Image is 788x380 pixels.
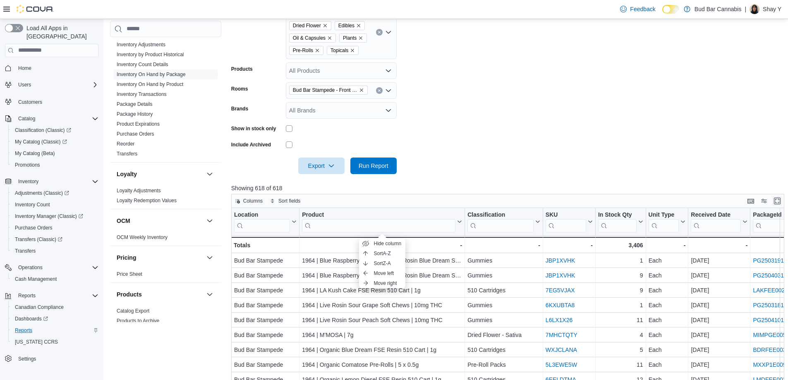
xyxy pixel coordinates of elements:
[302,285,462,295] div: 1964 | LA Kush Cake FSE Resin 510 Cart | 1g
[15,127,71,134] span: Classification (Classic)
[302,211,455,219] div: Product
[630,5,655,13] span: Feedback
[18,99,42,105] span: Customers
[15,213,83,220] span: Inventory Manager (Classic)
[546,361,577,368] a: 5L3EWE5W
[117,253,136,262] h3: Pricing
[110,232,221,246] div: OCM
[117,62,168,67] a: Inventory Count Details
[117,318,159,324] a: Products to Archive
[598,345,643,355] div: 5
[12,337,61,347] a: [US_STATE] CCRS
[376,87,383,94] button: Clear input
[117,217,130,225] h3: OCM
[385,107,392,114] button: Open list of options
[234,211,297,232] button: Location
[691,315,747,325] div: [DATE]
[18,356,36,362] span: Settings
[117,308,149,314] a: Catalog Export
[231,125,276,132] label: Show in stock only
[117,52,184,57] a: Inventory by Product Historical
[385,87,392,94] button: Open list of options
[356,23,361,28] button: Remove Edibles from selection in this group
[15,114,38,124] button: Catalog
[467,345,540,355] div: 510 Cartridges
[8,245,102,257] button: Transfers
[750,4,759,14] div: Shay Y
[8,199,102,210] button: Inventory Count
[117,131,154,137] span: Purchase Orders
[110,40,221,162] div: Inventory
[8,136,102,148] a: My Catalog (Classic)
[293,86,357,94] span: Bud Bar Stampede - Front Room
[385,29,392,36] button: Open list of options
[18,81,31,88] span: Users
[117,197,177,204] span: Loyalty Redemption Values
[12,246,39,256] a: Transfers
[18,65,31,72] span: Home
[302,270,462,280] div: 1964 | Blue Raspberry THC+CBG Live Rosin Blue Dream Soft Chews | 10mg CBG + 10mg THC
[648,211,685,232] button: Unit Type
[648,240,685,250] div: -
[231,105,248,112] label: Brands
[12,302,67,312] a: Canadian Compliance
[546,240,593,250] div: -
[15,276,57,282] span: Cash Management
[117,71,186,78] span: Inventory On Hand by Package
[8,148,102,159] button: My Catalog (Beta)
[15,63,35,73] a: Home
[205,253,215,263] button: Pricing
[8,210,102,222] a: Inventory Manager (Classic)
[15,201,50,208] span: Inventory Count
[117,234,168,241] span: OCM Weekly Inventory
[234,315,297,325] div: Bud Bar Stampede
[117,111,153,117] a: Package History
[12,302,98,312] span: Canadian Compliance
[12,325,36,335] a: Reports
[374,270,394,277] span: Move left
[231,66,253,72] label: Products
[691,270,747,280] div: [DATE]
[289,21,331,30] span: Dried Flower
[293,46,313,55] span: Pre-Rolls
[323,23,328,28] button: Remove Dried Flower from selection in this group
[117,198,177,203] a: Loyalty Redemption Values
[231,141,271,148] label: Include Archived
[546,347,577,353] a: WXJCLANA
[753,347,786,353] a: BDRFEE003
[467,211,534,232] div: Classification
[691,240,747,250] div: -
[8,222,102,234] button: Purchase Orders
[467,240,540,250] div: -
[12,337,98,347] span: Washington CCRS
[15,263,46,272] button: Operations
[467,285,540,295] div: 510 Cartridges
[15,236,62,243] span: Transfers (Classic)
[15,177,42,186] button: Inventory
[205,169,215,179] button: Loyalty
[12,211,86,221] a: Inventory Manager (Classic)
[358,36,363,41] button: Remove Plants from selection in this group
[15,315,48,322] span: Dashboards
[302,345,462,355] div: 1964 | Organic Blue Dream FSE Resin 510 Cart | 1g
[598,211,637,232] div: In Stock Qty
[243,198,263,204] span: Columns
[598,211,643,232] button: In Stock Qty
[12,125,74,135] a: Classification (Classic)
[8,273,102,285] button: Cash Management
[298,158,345,174] button: Export
[15,139,67,145] span: My Catalog (Classic)
[234,285,297,295] div: Bud Bar Stampede
[12,137,98,147] span: My Catalog (Classic)
[302,240,462,250] div: -
[598,256,643,265] div: 1
[18,178,38,185] span: Inventory
[2,353,102,365] button: Settings
[467,211,534,219] div: Classification
[350,48,355,53] button: Remove Topicals from selection in this group
[302,315,462,325] div: 1964 | Live Rosin Sour Peach Soft Chews | 10mg THC
[15,190,69,196] span: Adjustments (Classic)
[546,211,593,232] button: SKU
[293,34,326,42] span: Oil & Capsules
